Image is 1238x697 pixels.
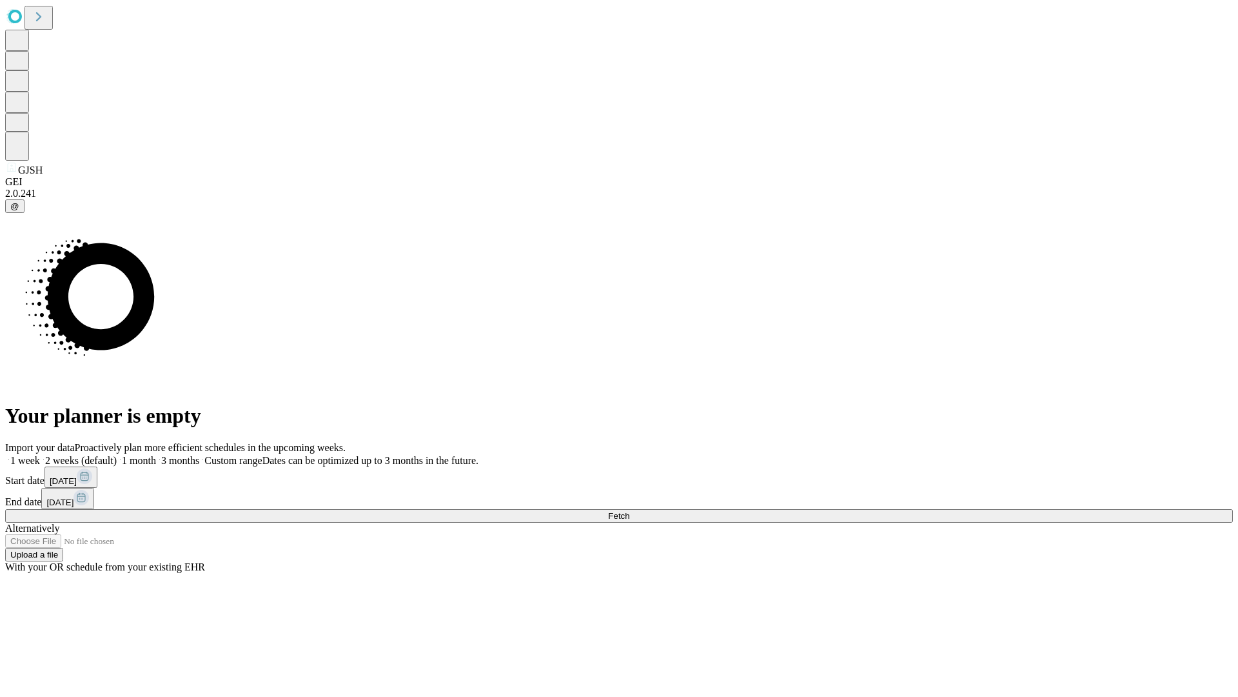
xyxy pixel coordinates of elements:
h1: Your planner is empty [5,404,1233,428]
div: Start date [5,467,1233,488]
button: Fetch [5,509,1233,523]
div: 2.0.241 [5,188,1233,199]
span: 3 months [161,455,199,466]
button: @ [5,199,25,213]
span: Import your data [5,442,75,453]
span: GJSH [18,165,43,176]
span: Alternatively [5,523,59,534]
div: End date [5,488,1233,509]
span: With your OR schedule from your existing EHR [5,561,205,572]
span: @ [10,201,19,211]
span: Custom range [204,455,262,466]
button: [DATE] [41,488,94,509]
span: [DATE] [46,498,74,507]
span: 1 week [10,455,40,466]
span: Dates can be optimized up to 3 months in the future. [262,455,478,466]
span: Fetch [608,511,629,521]
div: GEI [5,176,1233,188]
span: Proactively plan more efficient schedules in the upcoming weeks. [75,442,346,453]
span: 1 month [122,455,156,466]
span: 2 weeks (default) [45,455,117,466]
button: [DATE] [44,467,97,488]
span: [DATE] [50,476,77,486]
button: Upload a file [5,548,63,561]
